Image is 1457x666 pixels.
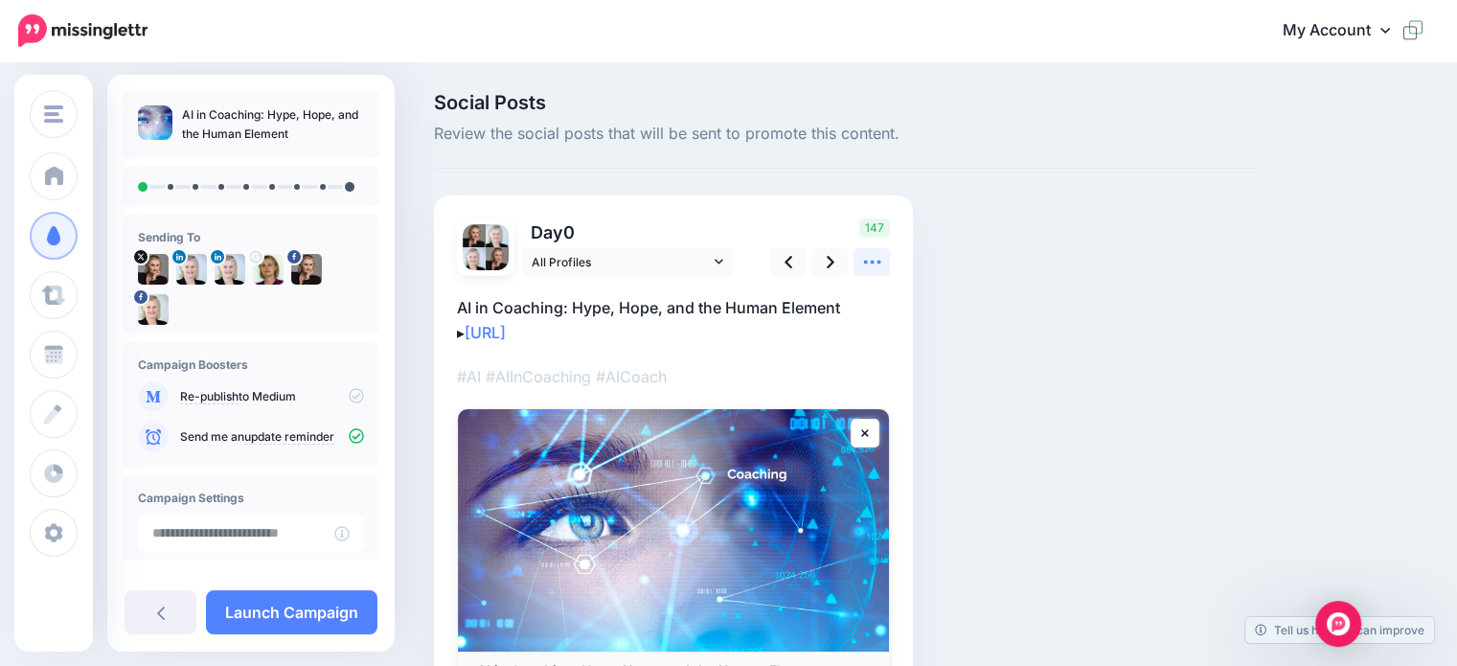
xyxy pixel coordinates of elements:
[522,218,736,246] p: Day
[1263,8,1428,55] a: My Account
[563,222,575,242] span: 0
[138,491,364,505] h4: Campaign Settings
[138,230,364,244] h4: Sending To
[138,357,364,372] h4: Campaign Boosters
[434,93,1258,112] span: Social Posts
[522,248,733,276] a: All Profiles
[176,254,207,285] img: 1613537522408-72136.png
[532,252,710,272] span: All Profiles
[1315,601,1361,647] div: Open Intercom Messenger
[138,105,172,140] img: 54884362123723dc8f677c2036e2d8cf_thumb.jpg
[463,224,486,247] img: X6whf_Sg-72135.jpg
[859,218,890,238] span: 147
[1245,617,1434,643] a: Tell us how we can improve
[215,254,245,285] img: 1613537522408-72136.png
[465,323,506,342] a: [URL]
[458,409,889,652] img: AI in Coaching: Hype, Hope, and the Human Element
[44,105,63,123] img: menu.png
[180,388,364,405] p: to Medium
[138,294,169,325] img: 305475386_964416697833299_5218956657729974802_n-bsa126383.jpg
[253,254,284,285] img: AEdFTp4VN4Tx-fPZrlvZj-0QQNewSUG-gHbxQz7wyh5qEAs96-c-72138.png
[18,14,148,47] img: Missinglettr
[244,429,334,445] a: update reminder
[180,389,239,404] a: Re-publish
[182,105,364,144] p: AI in Coaching: Hype, Hope, and the Human Element
[180,428,364,446] p: Send me an
[434,122,1258,147] span: Review the social posts that will be sent to promote this content.
[291,254,322,285] img: 292312747_168954832365514_641176905015721378_n-bsa126224.jpg
[457,295,890,345] p: AI in Coaching: Hype, Hope, and the Human Element ▸
[486,224,509,247] img: 1613537522408-72136.png
[486,247,509,270] img: 292312747_168954832365514_641176905015721378_n-bsa126224.jpg
[138,254,169,285] img: X6whf_Sg-72135.jpg
[463,247,486,270] img: 1613537522408-72136.png
[457,364,890,389] p: #AI #AIInCoaching #AICoach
